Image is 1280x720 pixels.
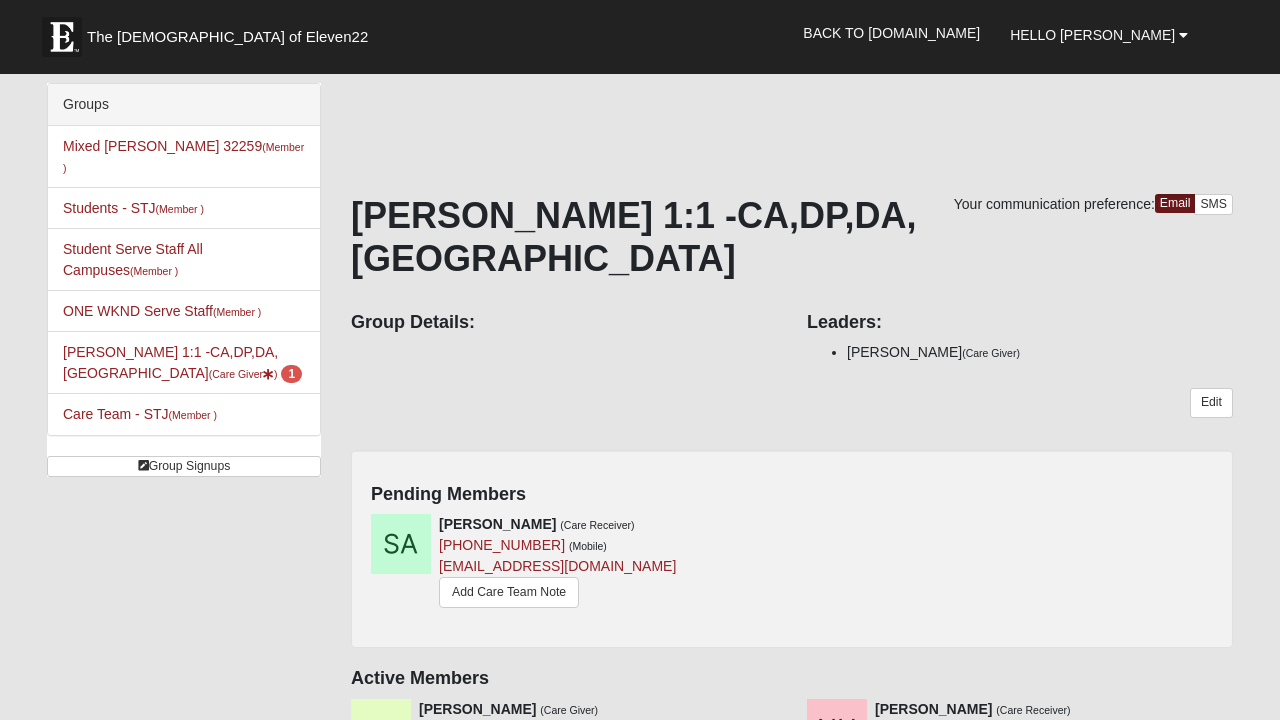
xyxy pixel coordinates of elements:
a: Student Serve Staff All Campuses(Member ) [63,241,203,278]
a: Students - STJ(Member ) [63,200,204,216]
a: Edit [1190,388,1233,417]
a: [PERSON_NAME] 1:1 -CA,DP,DA,[GEOGRAPHIC_DATA](Care Giver) 1 [63,344,302,381]
span: The [DEMOGRAPHIC_DATA] of Eleven22 [87,27,368,47]
h4: Group Details: [351,312,777,334]
a: Add Care Team Note [439,577,579,608]
a: Group Signups [47,456,321,477]
small: (Member ) [156,203,204,215]
small: (Care Giver ) [209,368,278,380]
h1: [PERSON_NAME] 1:1 -CA,DP,DA,[GEOGRAPHIC_DATA] [351,194,1233,280]
div: Groups [48,84,320,126]
a: SMS [1194,194,1233,215]
span: number of pending members [281,365,302,383]
a: Back to [DOMAIN_NAME] [788,8,995,58]
small: (Care Giver) [962,347,1020,359]
h4: Leaders: [807,312,1233,334]
a: Mixed [PERSON_NAME] 32259(Member ) [63,138,304,175]
a: [EMAIL_ADDRESS][DOMAIN_NAME] [439,558,676,574]
h4: Pending Members [371,484,1213,506]
small: (Member ) [169,409,217,421]
img: Eleven22 logo [42,17,82,57]
small: (Care Receiver) [560,519,634,531]
a: Care Team - STJ(Member ) [63,406,217,422]
a: [PHONE_NUMBER] [439,537,565,553]
li: [PERSON_NAME] [847,342,1233,363]
span: Hello [PERSON_NAME] [1010,27,1175,43]
small: (Member ) [213,306,261,318]
a: ONE WKND Serve Staff(Member ) [63,303,261,319]
strong: [PERSON_NAME] [439,516,556,532]
h4: Active Members [351,668,1233,690]
small: (Member ) [130,265,178,277]
a: Hello [PERSON_NAME] [995,10,1203,60]
span: Your communication preference: [954,196,1155,212]
small: (Mobile) [569,540,607,552]
a: Email [1155,194,1196,213]
a: The [DEMOGRAPHIC_DATA] of Eleven22 [32,7,432,57]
